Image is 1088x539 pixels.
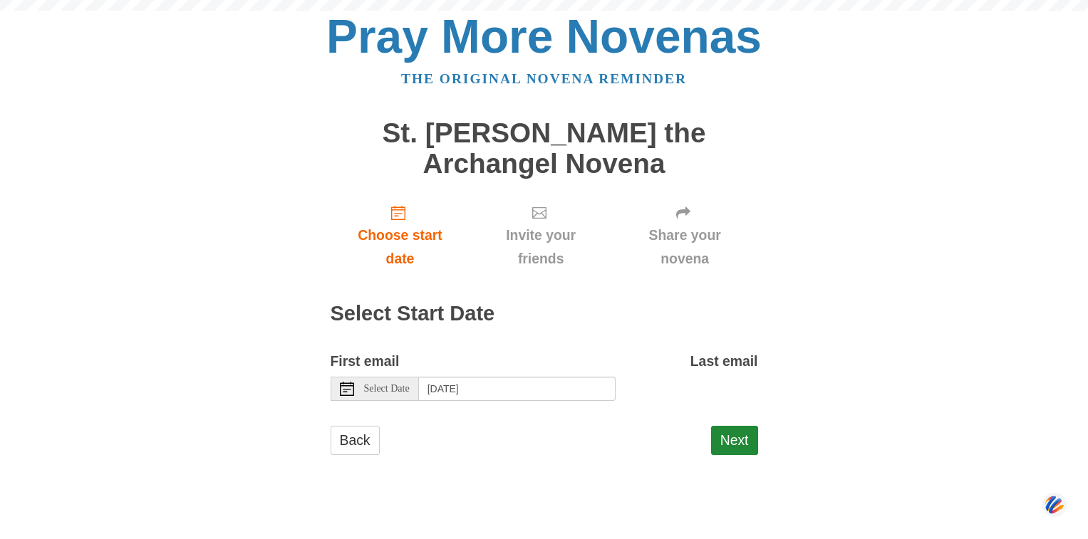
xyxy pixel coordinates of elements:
h2: Select Start Date [331,303,758,325]
span: Choose start date [345,224,456,271]
label: First email [331,350,400,373]
span: Select Date [364,384,410,394]
a: Choose start date [331,193,470,278]
button: Next [711,426,758,455]
label: Last email [690,350,758,373]
a: Share your novena [612,193,758,278]
img: svg+xml;base64,PHN2ZyB3aWR0aD0iNDQiIGhlaWdodD0iNDQiIHZpZXdCb3g9IjAgMCA0NCA0NCIgZmlsbD0ibm9uZSIgeG... [1042,491,1067,518]
span: Share your novena [626,224,744,271]
a: The original novena reminder [401,71,687,86]
span: Invite your friends [484,224,597,271]
a: Pray More Novenas [326,10,762,63]
h1: St. [PERSON_NAME] the Archangel Novena [331,118,758,179]
a: Back [331,426,380,455]
a: Invite your friends [470,193,611,278]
